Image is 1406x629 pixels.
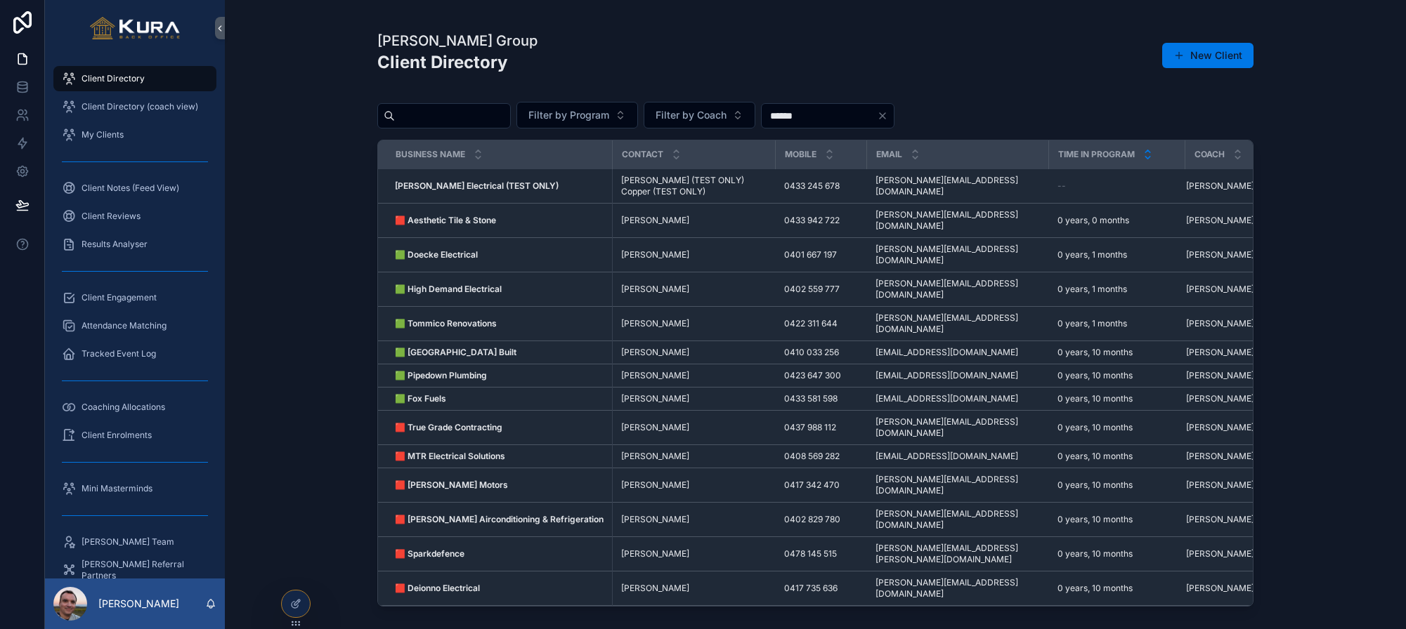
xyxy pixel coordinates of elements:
[82,348,156,359] span: Tracked Event Log
[395,347,516,357] strong: 🟩 [GEOGRAPHIC_DATA] Built
[82,430,152,441] span: Client Enrolments
[82,559,202,581] span: [PERSON_NAME] Referral Partners
[1057,284,1127,295] span: 0 years, 1 months
[621,548,689,560] span: [PERSON_NAME]
[1057,451,1133,462] span: 0 years, 10 months
[1057,583,1133,594] span: 0 years, 10 months
[621,451,767,462] a: [PERSON_NAME]
[621,583,767,594] a: [PERSON_NAME]
[1186,583,1254,594] span: [PERSON_NAME]
[395,451,604,462] a: 🟥 MTR Electrical Solutions
[784,479,840,491] span: 0417 342 470
[1058,149,1135,160] span: Time in Program
[621,215,689,226] span: [PERSON_NAME]
[784,479,859,491] a: 0417 342 470
[784,451,859,462] a: 0408 569 282
[395,514,604,524] strong: 🟥 [PERSON_NAME] Airconditioning & Refrigeration
[876,244,1041,266] span: [PERSON_NAME][EMAIL_ADDRESS][DOMAIN_NAME]
[395,318,604,329] a: 🟩 Tommico Renovations
[876,416,1041,439] span: [PERSON_NAME][EMAIL_ADDRESS][DOMAIN_NAME]
[1186,479,1291,491] a: [PERSON_NAME]
[53,176,216,201] a: Client Notes (Feed View)
[876,209,1041,232] a: [PERSON_NAME][EMAIL_ADDRESS][DOMAIN_NAME]
[1057,215,1177,226] a: 0 years, 0 months
[53,66,216,91] a: Client Directory
[1186,347,1254,358] span: [PERSON_NAME]
[784,370,841,381] span: 0423 647 300
[1186,393,1291,404] a: [PERSON_NAME]
[395,422,604,433] a: 🟥 True Grade Contracting
[1057,370,1133,381] span: 0 years, 10 months
[1057,479,1177,491] a: 0 years, 10 months
[1186,479,1254,491] span: [PERSON_NAME]
[876,451,1041,462] a: [EMAIL_ADDRESS][DOMAIN_NAME]
[876,149,902,160] span: Email
[876,543,1041,565] a: [PERSON_NAME][EMAIL_ADDRESS][PERSON_NAME][DOMAIN_NAME]
[377,31,538,51] h1: [PERSON_NAME] Group
[1057,393,1177,404] a: 0 years, 10 months
[528,108,609,122] span: Filter by Program
[876,278,1041,300] a: [PERSON_NAME][EMAIL_ADDRESS][DOMAIN_NAME]
[90,17,181,39] img: App logo
[1057,249,1177,260] a: 0 years, 1 months
[621,422,767,433] a: [PERSON_NAME]
[53,122,216,147] a: My Clients
[395,370,487,380] strong: 🟩 Pipedown Plumbing
[395,451,505,461] strong: 🟥 MTR Electrical Solutions
[877,110,894,121] button: Clear
[1186,215,1291,226] a: [PERSON_NAME]
[395,422,502,432] strong: 🟥 True Grade Contracting
[621,393,767,404] a: [PERSON_NAME]
[621,175,767,197] a: [PERSON_NAME] (TEST ONLY) Copper (TEST ONLY)
[1057,180,1177,192] a: --
[1186,347,1291,358] a: [PERSON_NAME]
[1195,149,1225,160] span: Coach
[784,393,838,404] span: 0433 581 598
[621,479,767,491] a: [PERSON_NAME]
[784,215,840,226] span: 0433 942 722
[1057,347,1177,358] a: 0 years, 10 months
[1057,514,1177,525] a: 0 years, 10 months
[53,285,216,310] a: Client Engagement
[876,508,1041,531] a: [PERSON_NAME][EMAIL_ADDRESS][DOMAIN_NAME]
[621,347,767,358] a: [PERSON_NAME]
[395,284,502,294] strong: 🟩 High Demand Electrical
[82,536,174,548] span: [PERSON_NAME] Team
[53,204,216,229] a: Client Reviews
[395,180,604,192] a: [PERSON_NAME] Electrical (TEST ONLY)
[395,249,478,260] strong: 🟩 Doecke Electrical
[1186,284,1291,295] a: [PERSON_NAME]
[1057,180,1066,192] span: --
[876,577,1041,600] a: [PERSON_NAME][EMAIL_ADDRESS][DOMAIN_NAME]
[621,284,767,295] a: [PERSON_NAME]
[621,318,767,329] a: [PERSON_NAME]
[82,129,124,140] span: My Clients
[784,514,840,525] span: 0402 829 780
[1186,249,1254,260] span: [PERSON_NAME]
[1186,583,1291,594] a: [PERSON_NAME]
[784,284,859,295] a: 0402 559 777
[876,312,1041,335] a: [PERSON_NAME][EMAIL_ADDRESS][DOMAIN_NAME]
[621,583,689,594] span: [PERSON_NAME]
[784,451,840,462] span: 0408 569 282
[621,393,689,404] span: [PERSON_NAME]
[395,479,604,491] a: 🟥 [PERSON_NAME] Motors
[876,370,1041,381] a: [EMAIL_ADDRESS][DOMAIN_NAME]
[1057,479,1133,491] span: 0 years, 10 months
[784,180,840,192] span: 0433 245 678
[1186,249,1291,260] a: [PERSON_NAME]
[1057,249,1127,260] span: 0 years, 1 months
[1186,393,1254,404] span: [PERSON_NAME]
[784,318,859,329] a: 0422 311 644
[1186,548,1291,560] a: [PERSON_NAME]
[1186,318,1254,329] span: [PERSON_NAME]
[45,56,225,578] div: scrollable content
[784,347,839,358] span: 0410 033 256
[1186,180,1254,192] span: [PERSON_NAME]
[395,548,464,559] strong: 🟥 Sparkdefence
[396,149,465,160] span: Business Name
